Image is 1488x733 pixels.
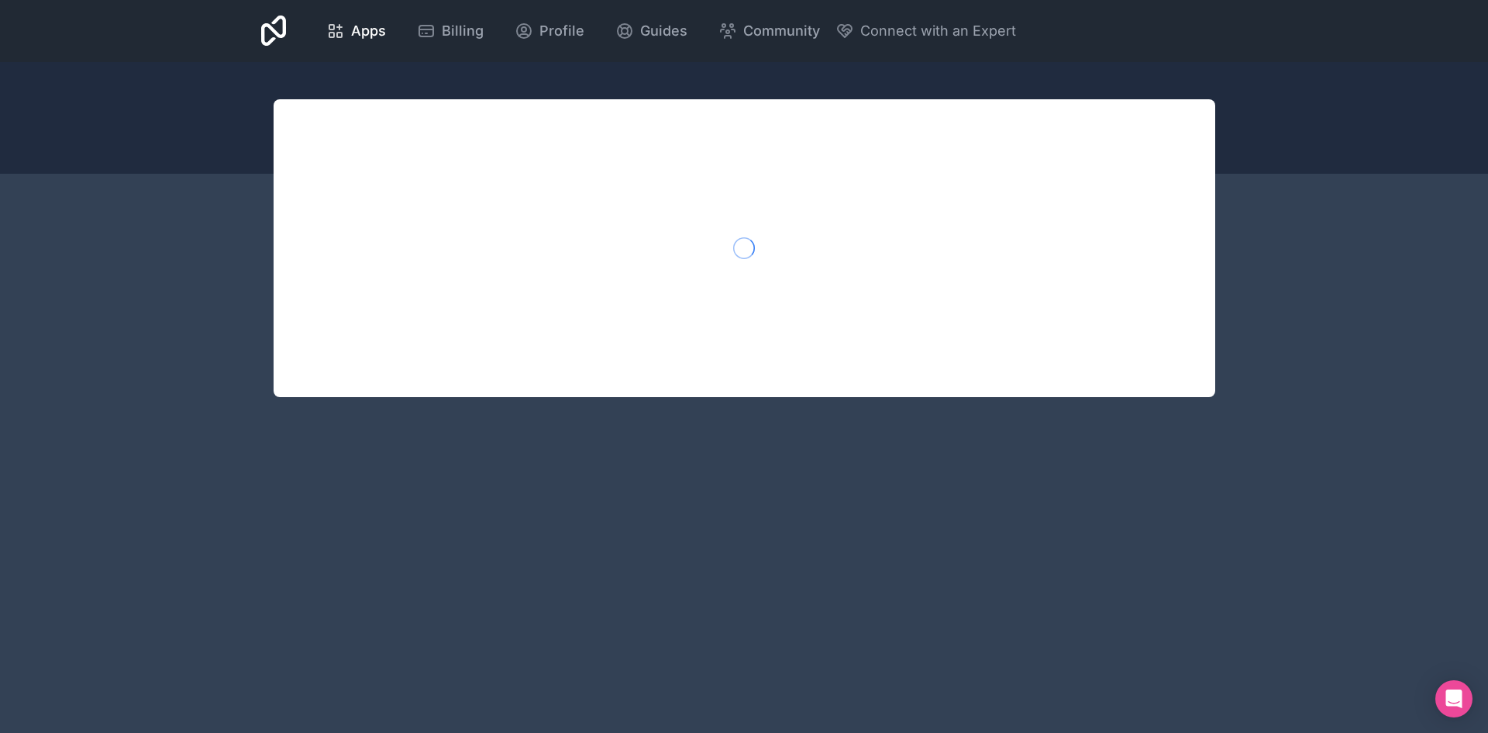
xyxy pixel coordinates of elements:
[835,20,1016,42] button: Connect with an Expert
[442,20,484,42] span: Billing
[706,14,832,48] a: Community
[539,20,584,42] span: Profile
[743,20,820,42] span: Community
[603,14,700,48] a: Guides
[314,14,398,48] a: Apps
[1435,680,1472,717] div: Open Intercom Messenger
[351,20,386,42] span: Apps
[502,14,597,48] a: Profile
[405,14,496,48] a: Billing
[860,20,1016,42] span: Connect with an Expert
[640,20,687,42] span: Guides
